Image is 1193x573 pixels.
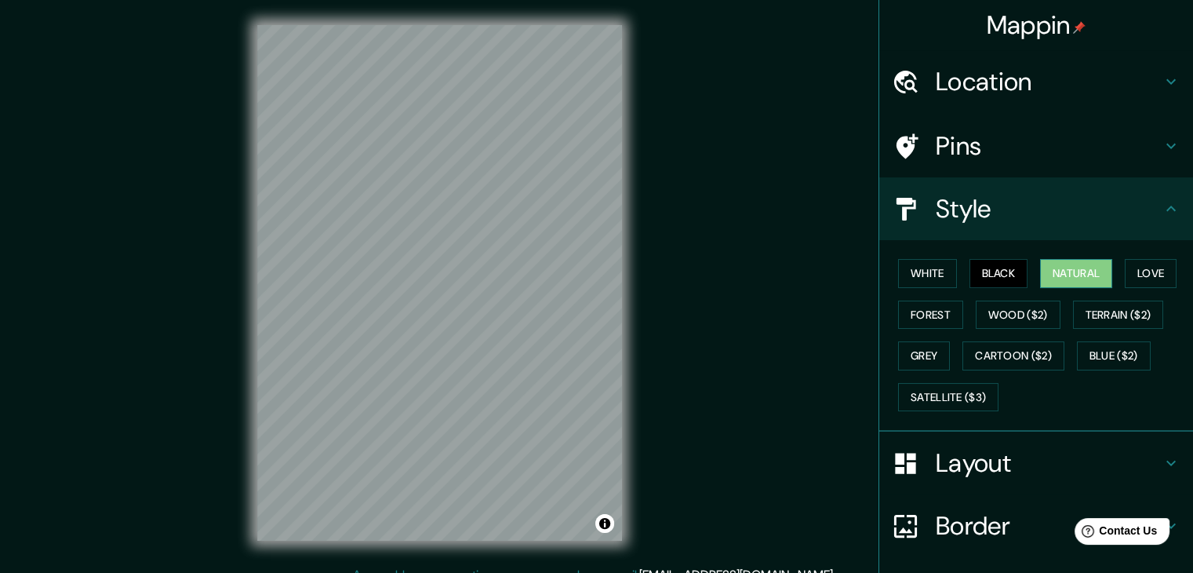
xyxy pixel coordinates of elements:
canvas: Map [257,25,622,541]
button: Terrain ($2) [1073,301,1164,330]
div: Layout [879,432,1193,495]
h4: Style [936,193,1162,224]
button: Cartoon ($2) [962,341,1064,370]
button: Natural [1040,259,1112,288]
h4: Mappin [987,9,1086,41]
button: Toggle attribution [595,514,614,533]
button: Love [1125,259,1177,288]
button: Satellite ($3) [898,383,998,412]
div: Location [879,50,1193,113]
div: Pins [879,115,1193,177]
button: Wood ($2) [976,301,1060,330]
button: Black [969,259,1028,288]
button: White [898,259,957,288]
div: Style [879,177,1193,240]
h4: Border [936,510,1162,542]
iframe: Help widget launcher [1053,512,1176,556]
div: Border [879,495,1193,557]
h4: Location [936,66,1162,97]
button: Forest [898,301,963,330]
h4: Pins [936,130,1162,162]
button: Blue ($2) [1077,341,1151,370]
img: pin-icon.png [1073,21,1086,34]
h4: Layout [936,447,1162,479]
button: Grey [898,341,950,370]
